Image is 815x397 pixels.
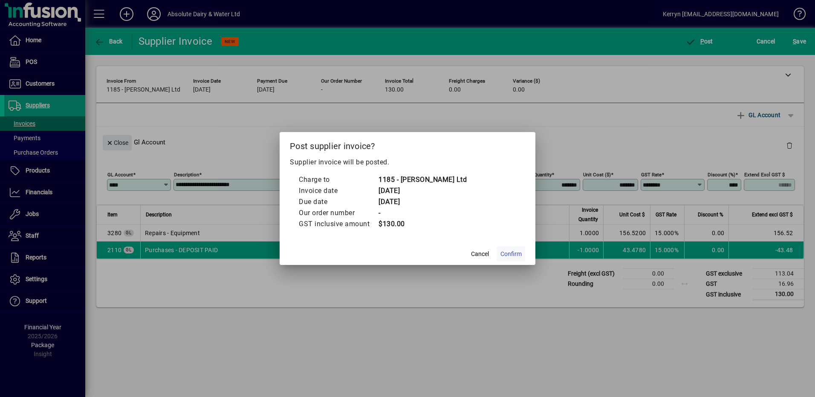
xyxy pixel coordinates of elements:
td: $130.00 [378,219,467,230]
span: Cancel [471,250,489,259]
td: [DATE] [378,185,467,196]
td: Our order number [298,207,378,219]
button: Confirm [497,246,525,262]
button: Cancel [466,246,494,262]
span: Confirm [500,250,522,259]
td: - [378,207,467,219]
td: GST inclusive amount [298,219,378,230]
h2: Post supplier invoice? [280,132,535,157]
td: Invoice date [298,185,378,196]
td: [DATE] [378,196,467,207]
td: 1185 - [PERSON_NAME] Ltd [378,174,467,185]
td: Charge to [298,174,378,185]
p: Supplier invoice will be posted. [290,157,525,167]
td: Due date [298,196,378,207]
